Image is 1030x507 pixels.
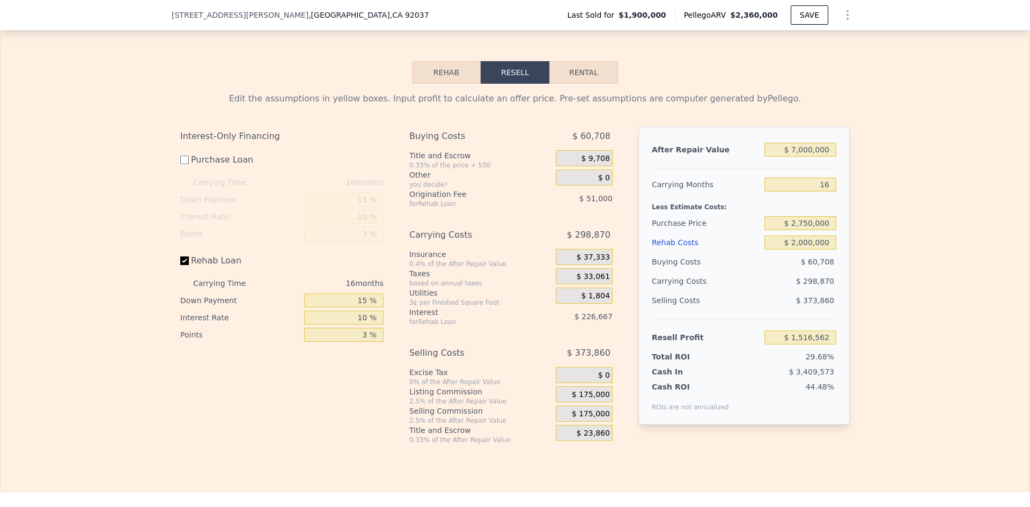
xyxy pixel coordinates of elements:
[652,381,729,392] div: Cash ROI
[796,296,834,305] span: $ 373,860
[409,397,551,406] div: 2.5% of the After Repair Value
[572,409,610,419] span: $ 175,000
[806,352,834,361] span: 29.68%
[412,61,481,84] button: Rehab
[409,386,551,397] div: Listing Commission
[409,367,551,378] div: Excise Tax
[409,150,551,161] div: Title and Escrow
[409,225,529,245] div: Carrying Costs
[577,272,610,282] span: $ 33,061
[652,271,719,291] div: Carrying Costs
[652,194,836,214] div: Less Estimate Costs:
[409,406,551,416] div: Selling Commission
[409,260,551,268] div: 0.4% of the After Repair Value
[579,194,613,203] span: $ 51,000
[652,140,760,159] div: After Repair Value
[409,378,551,386] div: 0% of the After Repair Value
[409,343,529,363] div: Selling Costs
[581,154,609,164] span: $ 9,708
[180,150,300,170] label: Purchase Loan
[409,161,551,170] div: 0.33% of the price + 550
[180,326,300,343] div: Points
[796,277,834,285] span: $ 298,870
[193,275,263,292] div: Carrying Time
[652,392,729,412] div: ROIs are not annualized
[791,5,828,25] button: SAVE
[390,11,429,19] span: , CA 92037
[598,173,610,183] span: $ 0
[577,429,610,438] span: $ 23,860
[409,268,551,279] div: Taxes
[409,180,551,189] div: you decide!
[409,425,551,436] div: Title and Escrow
[180,191,300,208] div: Down Payment
[566,343,610,363] span: $ 373,860
[801,258,834,266] span: $ 60,708
[577,253,610,262] span: $ 37,333
[652,214,760,233] div: Purchase Price
[789,368,834,376] span: $ 3,409,573
[652,291,760,310] div: Selling Costs
[409,307,529,318] div: Interest
[549,61,618,84] button: Rental
[409,127,529,146] div: Buying Costs
[572,390,610,400] span: $ 175,000
[598,371,610,380] span: $ 0
[619,10,666,20] span: $1,900,000
[568,10,619,20] span: Last Sold for
[409,416,551,425] div: 2.5% of the After Repair Value
[180,156,189,164] input: Purchase Loan
[652,351,719,362] div: Total ROI
[652,366,719,377] div: Cash In
[409,318,529,326] div: for Rehab Loan
[652,233,760,252] div: Rehab Costs
[180,256,189,265] input: Rehab Loan
[575,312,613,321] span: $ 226,667
[180,225,300,243] div: Points
[180,309,300,326] div: Interest Rate
[409,249,551,260] div: Insurance
[409,279,551,288] div: based on annual taxes
[180,92,850,105] div: Edit the assumptions in yellow boxes. Input profit to calculate an offer price. Pre-set assumptio...
[193,174,263,191] div: Carrying Time
[172,10,308,20] span: [STREET_ADDRESS][PERSON_NAME]
[837,4,858,26] button: Show Options
[409,288,551,298] div: Utilities
[409,298,551,307] div: 3¢ per Finished Square Foot
[684,10,731,20] span: Pellego ARV
[267,275,384,292] div: 16 months
[806,383,834,391] span: 44.48%
[308,10,429,20] span: , [GEOGRAPHIC_DATA]
[267,174,384,191] div: 16 months
[652,328,760,347] div: Resell Profit
[180,208,300,225] div: Interest Rate
[652,175,760,194] div: Carrying Months
[566,225,610,245] span: $ 298,870
[409,200,529,208] div: for Rehab Loan
[409,436,551,444] div: 0.33% of the After Repair Value
[652,252,760,271] div: Buying Costs
[180,251,300,270] label: Rehab Loan
[409,170,551,180] div: Other
[409,189,529,200] div: Origination Fee
[180,292,300,309] div: Down Payment
[572,127,610,146] span: $ 60,708
[481,61,549,84] button: Resell
[730,11,778,19] span: $2,360,000
[581,291,609,301] span: $ 1,804
[180,127,384,146] div: Interest-Only Financing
